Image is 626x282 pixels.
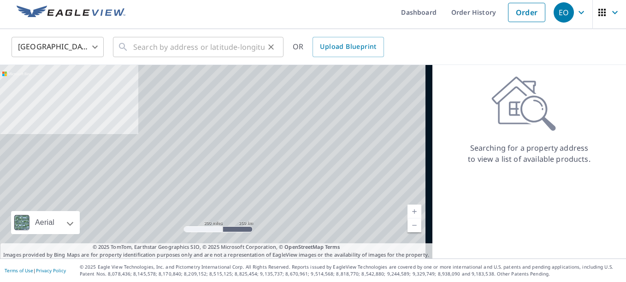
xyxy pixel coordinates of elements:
[32,211,57,234] div: Aerial
[133,34,265,60] input: Search by address or latitude-longitude
[265,41,278,53] button: Clear
[508,3,545,22] a: Order
[5,267,33,274] a: Terms of Use
[293,37,384,57] div: OR
[313,37,384,57] a: Upload Blueprint
[554,2,574,23] div: EO
[12,34,104,60] div: [GEOGRAPHIC_DATA]
[467,142,591,164] p: Searching for a property address to view a list of available products.
[5,268,66,273] p: |
[325,243,340,250] a: Terms
[17,6,125,19] img: EV Logo
[36,267,66,274] a: Privacy Policy
[284,243,323,250] a: OpenStreetMap
[11,211,80,234] div: Aerial
[93,243,340,251] span: © 2025 TomTom, Earthstar Geographics SIO, © 2025 Microsoft Corporation, ©
[407,218,421,232] a: Current Level 5, Zoom Out
[80,264,621,277] p: © 2025 Eagle View Technologies, Inc. and Pictometry International Corp. All Rights Reserved. Repo...
[407,205,421,218] a: Current Level 5, Zoom In
[320,41,376,53] span: Upload Blueprint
